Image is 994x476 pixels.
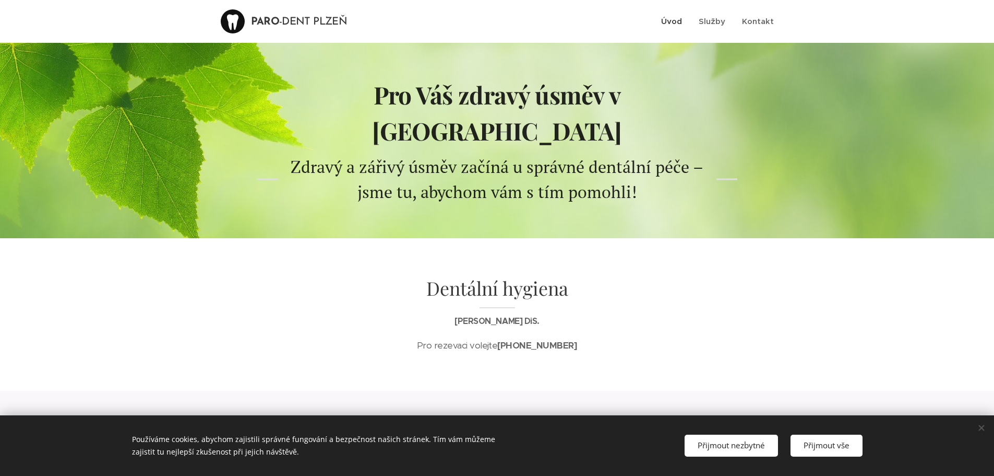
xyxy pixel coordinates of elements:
[699,16,725,26] span: Služby
[372,78,621,147] strong: Pro Váš zdravý úsměv v [GEOGRAPHIC_DATA]
[685,435,778,456] button: Přijmout nezbytné
[289,339,706,353] p: Pro rezevaci volejte
[698,440,765,450] span: Přijmout nezbytné
[454,316,539,327] strong: [PERSON_NAME] DiS.
[791,435,863,456] button: Přijmout vše
[289,276,706,309] h1: Dentální hygiena
[804,440,849,450] span: Přijmout vše
[132,426,534,466] div: Používáme cookies, abychom zajistili správné fungování a bezpečnost našich stránek. Tím vám můžem...
[742,16,774,26] span: Kontakt
[661,16,682,26] span: Úvod
[658,8,774,34] ul: Menu
[291,156,703,203] span: Zdravý a zářivý úsměv začíná u správné dentální péče – jsme tu, abychom vám s tím pomohli!
[497,340,577,351] strong: [PHONE_NUMBER]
